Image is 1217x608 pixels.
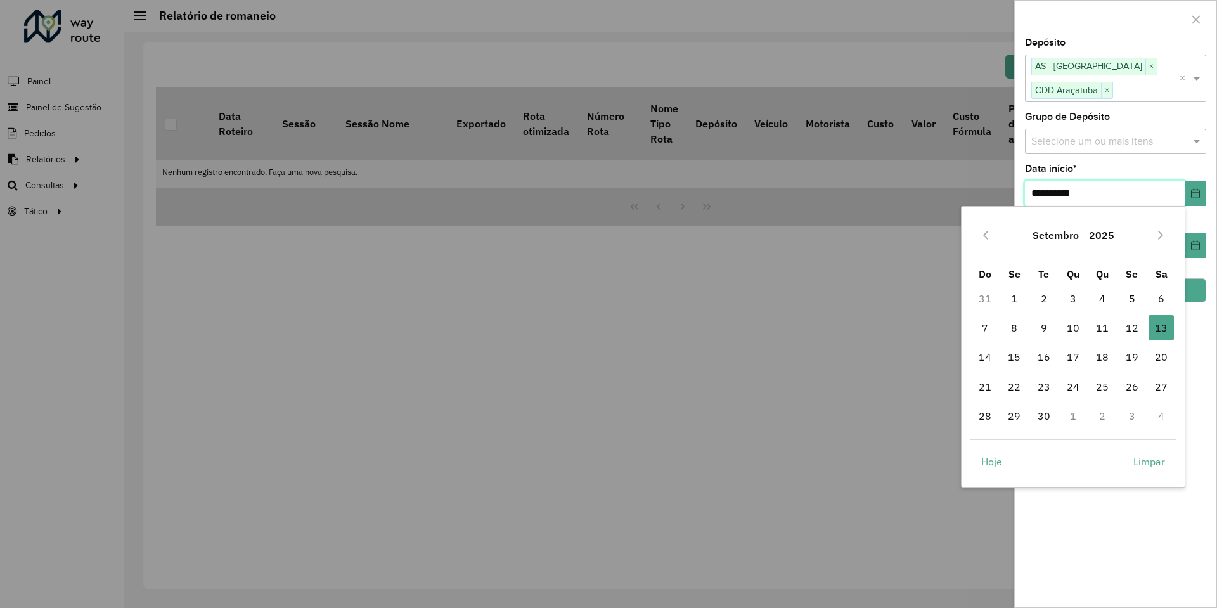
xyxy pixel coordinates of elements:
[1088,313,1117,342] td: 11
[1088,401,1117,430] td: 2
[970,342,1000,372] td: 14
[1150,225,1171,245] button: Next Month
[1059,284,1088,313] td: 3
[1149,315,1174,340] span: 13
[1031,403,1057,429] span: 30
[1090,286,1115,311] span: 4
[1117,284,1147,313] td: 5
[1059,342,1088,372] td: 17
[970,401,1000,430] td: 28
[1029,401,1058,430] td: 30
[1090,315,1115,340] span: 11
[1185,233,1206,258] button: Choose Date
[1147,401,1176,430] td: 4
[1117,401,1147,430] td: 3
[1038,268,1049,280] span: Te
[972,344,998,370] span: 14
[1088,342,1117,372] td: 18
[1147,284,1176,313] td: 6
[1000,284,1029,313] td: 1
[1088,372,1117,401] td: 25
[1096,268,1109,280] span: Qu
[1059,313,1088,342] td: 10
[1027,220,1084,250] button: Choose Month
[1133,454,1165,469] span: Limpar
[976,225,996,245] button: Previous Month
[1000,313,1029,342] td: 8
[1059,401,1088,430] td: 1
[1156,268,1168,280] span: Sa
[1067,268,1079,280] span: Qu
[970,284,1000,313] td: 31
[1090,374,1115,399] span: 25
[1031,374,1057,399] span: 23
[1000,401,1029,430] td: 29
[1029,372,1058,401] td: 23
[1117,342,1147,372] td: 19
[1001,344,1027,370] span: 15
[1149,286,1174,311] span: 6
[1147,313,1176,342] td: 13
[970,372,1000,401] td: 21
[1149,344,1174,370] span: 20
[1025,109,1110,124] label: Grupo de Depósito
[1025,35,1066,50] label: Depósito
[972,315,998,340] span: 7
[970,313,1000,342] td: 7
[1117,313,1147,342] td: 12
[970,449,1013,474] button: Hoje
[1059,372,1088,401] td: 24
[1029,284,1058,313] td: 2
[1060,374,1086,399] span: 24
[1149,374,1174,399] span: 27
[1029,313,1058,342] td: 9
[1001,374,1027,399] span: 22
[1060,315,1086,340] span: 10
[1060,344,1086,370] span: 17
[1032,58,1145,74] span: AS - [GEOGRAPHIC_DATA]
[1088,284,1117,313] td: 4
[979,268,991,280] span: Do
[1180,71,1190,86] span: Clear all
[1126,268,1138,280] span: Se
[1000,342,1029,372] td: 15
[1031,286,1057,311] span: 2
[1117,372,1147,401] td: 26
[1147,372,1176,401] td: 27
[1185,181,1206,206] button: Choose Date
[1147,342,1176,372] td: 20
[1031,315,1057,340] span: 9
[972,403,998,429] span: 28
[1119,315,1145,340] span: 12
[1060,286,1086,311] span: 3
[1001,286,1027,311] span: 1
[1084,220,1119,250] button: Choose Year
[1001,403,1027,429] span: 29
[1032,82,1101,98] span: CDD Araçatuba
[1008,268,1021,280] span: Se
[1090,344,1115,370] span: 18
[1000,372,1029,401] td: 22
[1119,374,1145,399] span: 26
[1119,344,1145,370] span: 19
[1123,449,1176,474] button: Limpar
[1145,59,1157,74] span: ×
[981,454,1002,469] span: Hoje
[1031,344,1057,370] span: 16
[1101,83,1112,98] span: ×
[1025,161,1077,176] label: Data início
[972,374,998,399] span: 21
[1029,342,1058,372] td: 16
[1001,315,1027,340] span: 8
[961,206,1185,488] div: Choose Date
[1119,286,1145,311] span: 5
